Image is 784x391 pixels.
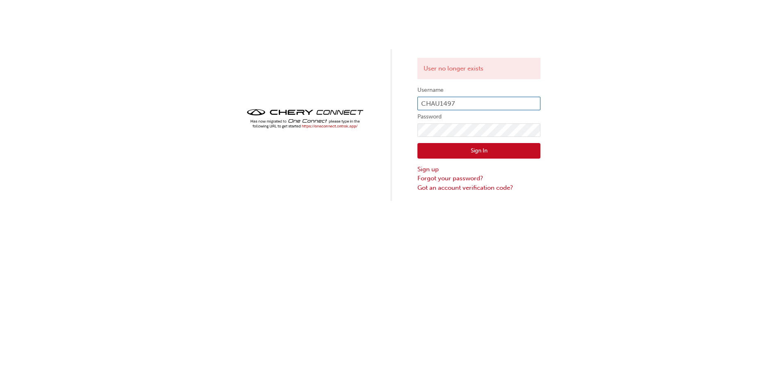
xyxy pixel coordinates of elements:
a: Forgot your password? [417,174,540,183]
label: Username [417,85,540,95]
input: Username [417,97,540,111]
a: Got an account verification code? [417,183,540,193]
a: Sign up [417,165,540,174]
button: Sign In [417,143,540,159]
div: User no longer exists [417,58,540,80]
img: cheryconnect [244,107,367,131]
label: Password [417,112,540,122]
